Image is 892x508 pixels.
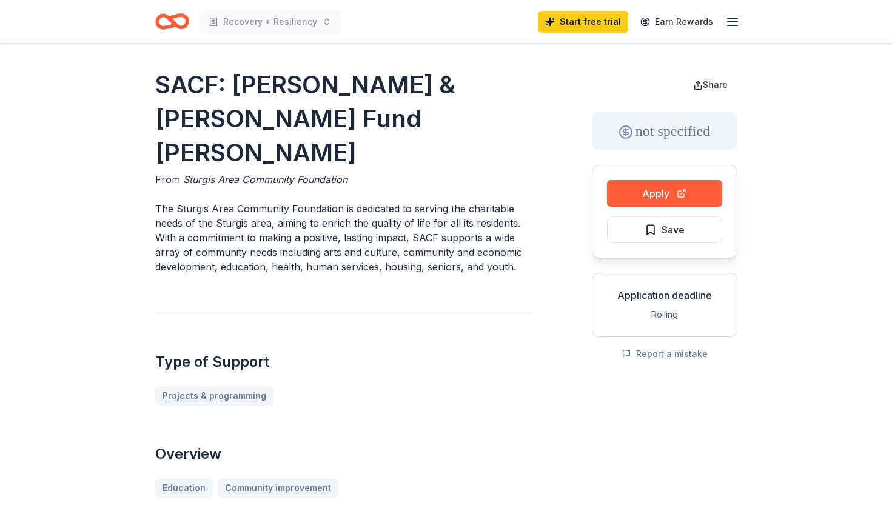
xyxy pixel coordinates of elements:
h2: Overview [155,444,534,464]
a: Start free trial [538,11,628,33]
a: Earn Rewards [633,11,720,33]
span: Share [703,79,728,90]
a: Home [155,7,189,36]
button: Report a mistake [622,347,708,361]
button: Save [607,216,722,243]
button: Recovery + Resiliency [199,10,341,34]
h1: SACF: [PERSON_NAME] & [PERSON_NAME] Fund [PERSON_NAME] [155,68,534,170]
button: Apply [607,180,722,207]
div: Rolling [602,307,727,322]
span: Save [662,222,685,238]
a: Projects & programming [155,386,273,406]
span: Recovery + Resiliency [223,15,317,29]
p: The Sturgis Area Community Foundation is dedicated to serving the charitable needs of the Sturgis... [155,201,534,274]
div: not specified [592,112,737,150]
div: From [155,172,534,187]
span: Sturgis Area Community Foundation [183,173,347,185]
div: Application deadline [602,288,727,302]
button: Share [683,73,737,97]
h2: Type of Support [155,352,534,372]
